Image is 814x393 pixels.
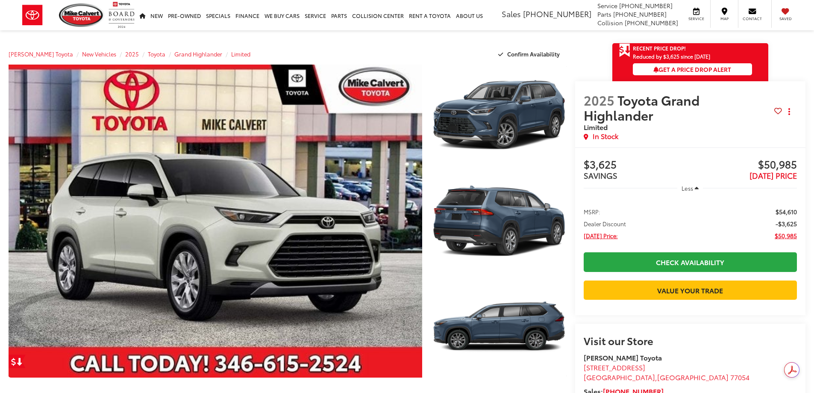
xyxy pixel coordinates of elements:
[148,50,165,58] a: Toyota
[584,252,797,272] a: Check Availability
[9,65,422,378] a: Expand Photo 0
[584,122,608,132] span: Limited
[584,170,617,181] span: SAVINGS
[584,281,797,300] a: Value Your Trade
[584,362,645,372] span: [STREET_ADDRESS]
[775,231,797,240] span: $50,985
[494,47,567,62] button: Confirm Availability
[633,53,752,59] span: Reduced by $3,625 since [DATE]
[749,170,797,181] span: [DATE] PRICE
[432,277,567,378] a: Expand Photo 3
[776,16,795,21] span: Saved
[231,50,250,58] a: Limited
[174,50,222,58] a: Grand Highlander
[432,65,567,166] a: Expand Photo 1
[776,219,797,228] span: -$3,625
[584,335,797,346] h2: Visit our Store
[430,169,567,273] img: 2025 Toyota Grand Highlander Limited
[125,50,139,58] a: 2025
[687,16,706,21] span: Service
[743,16,762,21] span: Contact
[430,63,567,167] img: 2025 Toyota Grand Highlander Limited
[715,16,734,21] span: Map
[584,362,749,382] a: [STREET_ADDRESS] [GEOGRAPHIC_DATA],[GEOGRAPHIC_DATA] 77054
[657,372,729,382] span: [GEOGRAPHIC_DATA]
[584,231,618,240] span: [DATE] Price:
[633,44,686,52] span: Recent Price Drop!
[730,372,749,382] span: 77054
[776,207,797,216] span: $54,610
[59,3,104,27] img: Mike Calvert Toyota
[597,1,617,10] span: Service
[782,104,797,119] button: Actions
[584,219,626,228] span: Dealer Discount
[612,43,768,53] a: Get Price Drop Alert Recent Price Drop!
[677,180,703,196] button: Less
[597,18,623,27] span: Collision
[584,159,691,171] span: $3,625
[788,108,790,115] span: dropdown dots
[653,65,731,74] span: Get a Price Drop Alert
[584,91,614,109] span: 2025
[502,8,521,19] span: Sales
[584,352,662,362] strong: [PERSON_NAME] Toyota
[4,63,426,379] img: 2025 Toyota Grand Highlander Limited
[625,18,678,27] span: [PHONE_NUMBER]
[682,184,693,192] span: Less
[584,372,655,382] span: [GEOGRAPHIC_DATA]
[584,207,600,216] span: MSRP:
[9,50,73,58] a: [PERSON_NAME] Toyota
[613,10,667,18] span: [PHONE_NUMBER]
[523,8,591,19] span: [PHONE_NUMBER]
[9,355,26,368] a: Get Price Drop Alert
[584,372,749,382] span: ,
[619,43,630,58] span: Get Price Drop Alert
[584,91,699,124] span: Toyota Grand Highlander
[619,1,673,10] span: [PHONE_NUMBER]
[82,50,116,58] a: New Vehicles
[430,275,567,379] img: 2025 Toyota Grand Highlander Limited
[507,50,560,58] span: Confirm Availability
[597,10,611,18] span: Parts
[690,159,797,171] span: $50,985
[593,131,618,141] span: In Stock
[432,171,567,272] a: Expand Photo 2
